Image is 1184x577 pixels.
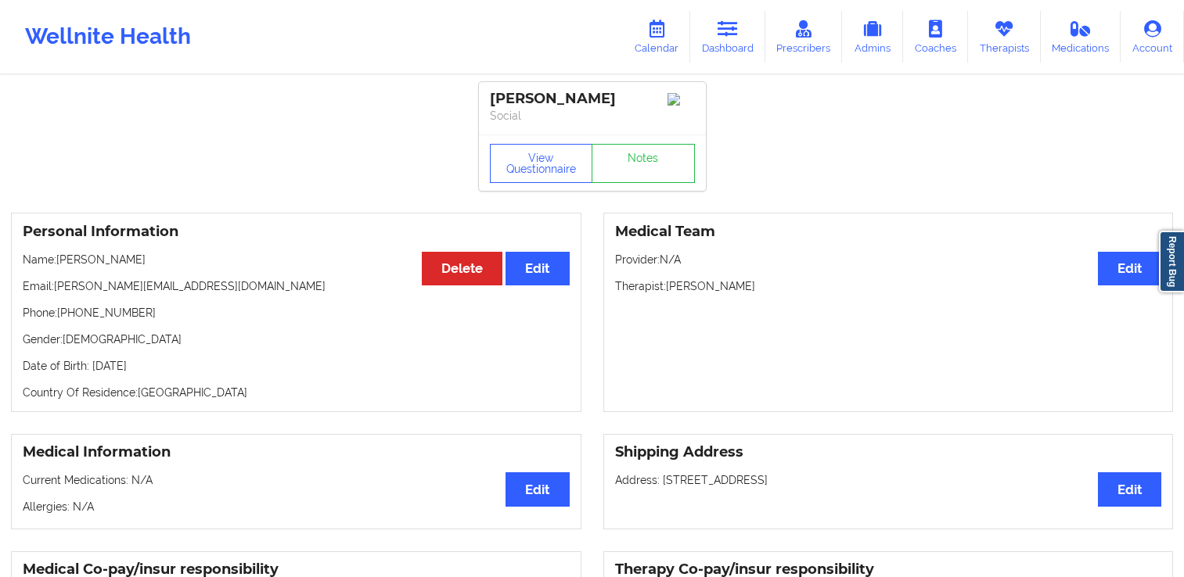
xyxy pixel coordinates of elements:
h3: Shipping Address [615,443,1162,461]
p: Name: [PERSON_NAME] [23,252,570,267]
a: Calendar [623,11,690,63]
p: Allergies: N/A [23,499,570,514]
p: Social [490,108,695,124]
h3: Medical Information [23,443,570,461]
p: Date of Birth: [DATE] [23,358,570,374]
p: Current Medications: N/A [23,472,570,488]
p: Gender: [DEMOGRAPHIC_DATA] [23,332,570,347]
p: Therapist: [PERSON_NAME] [615,278,1162,294]
p: Email: [PERSON_NAME][EMAIL_ADDRESS][DOMAIN_NAME] [23,278,570,294]
h3: Personal Information [23,223,570,241]
button: Edit [506,252,569,285]
a: Admins [842,11,903,63]
a: Notes [592,144,695,183]
img: Image%2Fplaceholer-image.png [668,93,695,106]
a: Dashboard [690,11,765,63]
div: [PERSON_NAME] [490,90,695,108]
a: Report Bug [1159,231,1184,292]
button: Delete [422,252,502,285]
a: Account [1121,11,1184,63]
button: Edit [1098,252,1161,285]
p: Provider: N/A [615,252,1162,267]
button: View Questionnaire [490,144,593,183]
p: Phone: [PHONE_NUMBER] [23,305,570,321]
h3: Medical Team [615,223,1162,241]
a: Coaches [903,11,968,63]
button: Edit [506,472,569,506]
a: Therapists [968,11,1041,63]
p: Country Of Residence: [GEOGRAPHIC_DATA] [23,385,570,400]
a: Medications [1041,11,1121,63]
p: Address: [STREET_ADDRESS] [615,472,1162,488]
a: Prescribers [765,11,843,63]
button: Edit [1098,472,1161,506]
